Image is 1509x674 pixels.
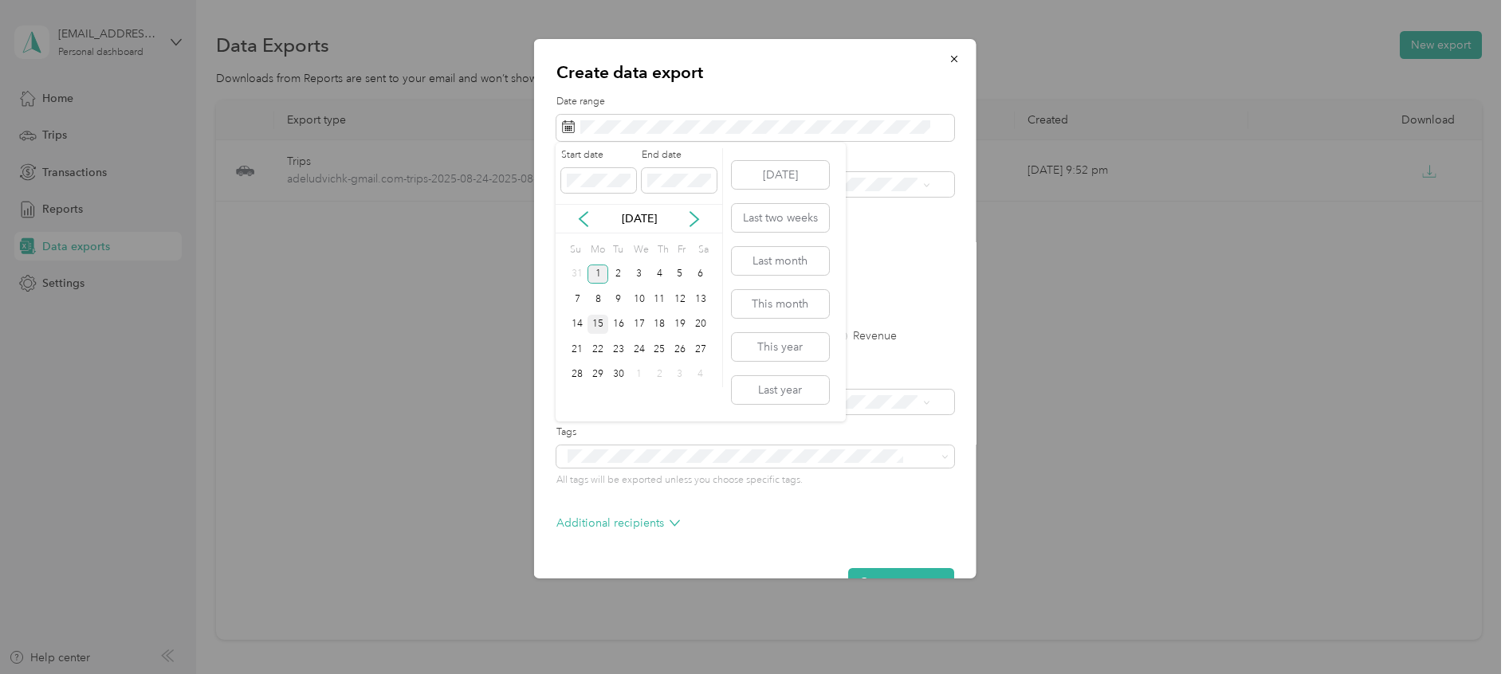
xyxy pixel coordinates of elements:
div: 17 [629,315,650,335]
label: Date range [556,95,953,109]
div: Fr [675,239,690,261]
div: 11 [649,289,670,309]
button: Last two weeks [732,204,829,232]
div: 2 [649,365,670,385]
div: 9 [608,289,629,309]
label: Tags [556,425,953,440]
div: 3 [629,265,650,284]
div: 7 [568,289,588,309]
div: Mo [587,239,605,261]
div: 6 [690,265,711,284]
div: 27 [690,339,711,359]
div: Tu [611,239,626,261]
div: 23 [608,339,629,359]
div: Sa [696,239,711,261]
div: 3 [670,365,690,385]
button: This year [732,333,829,361]
div: 1 [629,365,650,385]
div: 4 [649,265,670,284]
p: Create data export [556,61,953,84]
button: Generate export [847,568,953,596]
div: 12 [670,289,690,309]
div: 28 [568,365,588,385]
div: 10 [629,289,650,309]
div: 21 [568,339,588,359]
div: 18 [649,315,670,335]
div: 1 [587,265,608,284]
p: Additional recipients [556,515,679,531]
label: End date [642,148,717,163]
div: 5 [670,265,690,284]
div: 26 [670,339,690,359]
div: 13 [690,289,711,309]
iframe: Everlance-gr Chat Button Frame [1420,585,1509,674]
label: Start date [561,148,636,163]
div: 22 [587,339,608,359]
div: 2 [608,265,629,284]
label: Revenue [835,331,896,342]
div: 4 [690,365,711,385]
div: 20 [690,315,711,335]
div: We [631,239,650,261]
div: 16 [608,315,629,335]
div: 30 [608,365,629,385]
div: 24 [629,339,650,359]
p: [DATE] [606,210,673,227]
div: Th [654,239,670,261]
p: All tags will be exported unless you choose specific tags. [556,473,953,488]
button: This month [732,290,829,318]
div: Su [568,239,583,261]
div: 15 [587,315,608,335]
div: 31 [568,265,588,284]
div: 25 [649,339,670,359]
button: Last month [732,247,829,275]
button: [DATE] [732,161,829,189]
div: 8 [587,289,608,309]
div: 29 [587,365,608,385]
div: 19 [670,315,690,335]
button: Last year [732,376,829,404]
div: 14 [568,315,588,335]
